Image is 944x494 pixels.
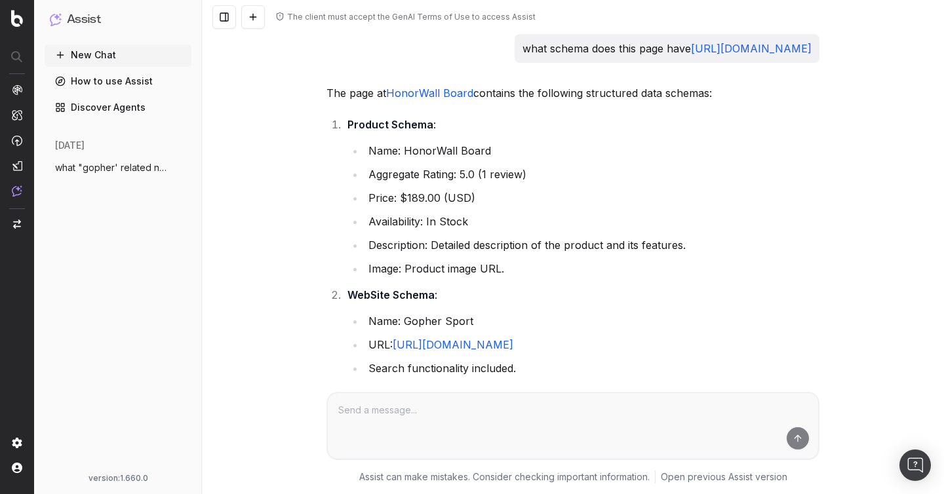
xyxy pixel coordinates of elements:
li: Search functionality included. [364,359,819,377]
p: Assist can make mistakes. Consider checking important information. [359,470,650,484]
a: HonorWall Board [386,86,473,100]
strong: WebSite Schema [347,288,435,301]
li: Aggregate Rating: 5.0 (1 review) [364,165,819,183]
a: How to use Assist [45,71,191,92]
li: Image: Product image URL. [364,259,819,278]
img: Switch project [13,219,21,229]
li: Price: $189.00 (USD) [364,189,819,207]
img: Studio [12,161,22,171]
a: Open previous Assist version [661,470,787,484]
button: Assist [50,10,186,29]
div: version: 1.660.0 [50,473,186,484]
span: what "gopher' related news or happenings [55,161,170,174]
img: Activation [12,135,22,146]
a: [URL][DOMAIN_NAME] [691,42,812,55]
img: Intelligence [12,109,22,121]
span: [DATE] [55,139,85,152]
strong: Product Schema [347,118,433,131]
img: Analytics [12,85,22,95]
img: Assist [50,13,62,26]
img: Botify logo [11,10,23,27]
li: : [344,286,819,377]
p: what schema does this page have [522,39,812,58]
img: My account [12,463,22,473]
li: Name: Gopher Sport [364,312,819,330]
a: [URL][DOMAIN_NAME] [393,338,513,351]
li: URL: [364,335,819,354]
p: The page at contains the following structured data schemas: [326,84,819,102]
a: Discover Agents [45,97,191,118]
div: Open Intercom Messenger [899,449,931,481]
h1: Assist [67,10,101,29]
div: The client must accept the GenAI Terms of Use to access Assist [287,12,536,22]
li: : [344,115,819,278]
li: Availability: In Stock [364,212,819,231]
button: what "gopher' related news or happenings [45,157,191,178]
li: Description: Detailed description of the product and its features. [364,236,819,254]
button: New Chat [45,45,191,66]
img: Setting [12,438,22,448]
li: Name: HonorWall Board [364,142,819,160]
img: Assist [12,185,22,197]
